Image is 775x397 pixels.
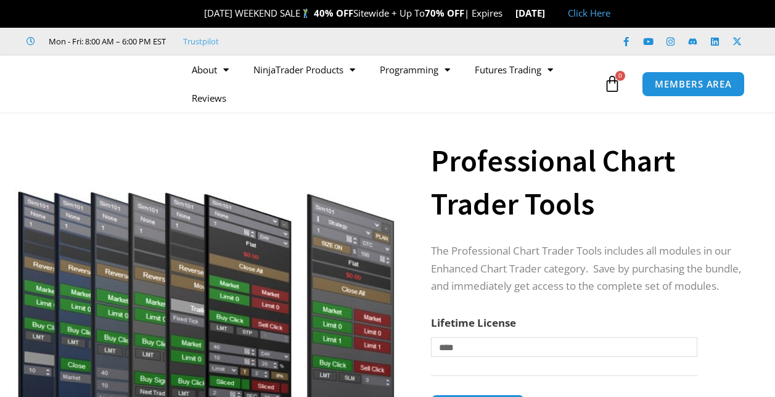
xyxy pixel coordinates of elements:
[367,55,462,84] a: Programming
[642,72,745,97] a: MEMBERS AREA
[431,242,744,296] p: The Professional Chart Trader Tools includes all modules in our Enhanced Chart Trader category. S...
[585,66,639,102] a: 0
[425,7,464,19] strong: 70% OFF
[183,34,219,49] a: Trustpilot
[194,9,203,18] img: 🎉
[179,55,601,112] nav: Menu
[46,34,166,49] span: Mon - Fri: 8:00 AM – 6:00 PM EST
[179,55,241,84] a: About
[546,9,555,18] img: 🏭
[179,84,239,112] a: Reviews
[515,7,556,19] strong: [DATE]
[27,62,160,106] img: LogoAI | Affordable Indicators – NinjaTrader
[314,7,353,19] strong: 40% OFF
[462,55,565,84] a: Futures Trading
[503,9,512,18] img: ⌛
[615,71,625,81] span: 0
[431,363,450,372] a: Clear options
[301,9,310,18] img: 🏌️‍♂️
[431,316,516,330] label: Lifetime License
[568,7,610,19] a: Click Here
[191,7,515,19] span: [DATE] WEEKEND SALE Sitewide + Up To | Expires
[241,55,367,84] a: NinjaTrader Products
[431,139,744,226] h1: Professional Chart Trader Tools
[535,393,646,394] iframe: Secure payment input frame
[655,80,732,89] span: MEMBERS AREA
